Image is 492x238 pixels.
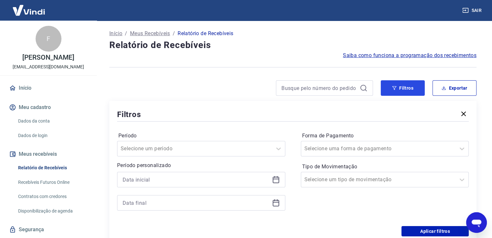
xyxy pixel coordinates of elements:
button: Meu cadastro [8,100,89,114]
iframe: Botão para abrir a janela de mensagens [466,212,487,233]
label: Forma de Pagamento [302,132,468,140]
label: Tipo de Movimentação [302,163,468,171]
p: [PERSON_NAME] [22,54,74,61]
p: / [125,30,127,37]
a: Meus Recebíveis [130,30,170,37]
a: Relatório de Recebíveis [16,161,89,174]
img: Vindi [8,0,50,20]
p: Período personalizado [117,162,285,169]
a: Segurança [8,223,89,237]
button: Filtros [381,80,425,96]
button: Sair [461,5,484,16]
a: Contratos com credores [16,190,89,203]
h4: Relatório de Recebíveis [109,39,476,52]
a: Início [8,81,89,95]
input: Busque pelo número do pedido [281,83,357,93]
a: Disponibilização de agenda [16,204,89,218]
a: Saiba como funciona a programação dos recebimentos [343,52,476,59]
a: Recebíveis Futuros Online [16,176,89,189]
button: Aplicar filtros [401,226,469,236]
input: Data inicial [123,175,269,184]
div: F [36,26,61,52]
label: Período [118,132,284,140]
a: Dados de login [16,129,89,142]
h5: Filtros [117,109,141,120]
a: Início [109,30,122,37]
input: Data final [123,198,269,208]
a: Dados da conta [16,114,89,128]
button: Exportar [432,80,476,96]
p: [EMAIL_ADDRESS][DOMAIN_NAME] [13,64,84,70]
p: / [173,30,175,37]
p: Relatório de Recebíveis [178,30,233,37]
button: Meus recebíveis [8,147,89,161]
